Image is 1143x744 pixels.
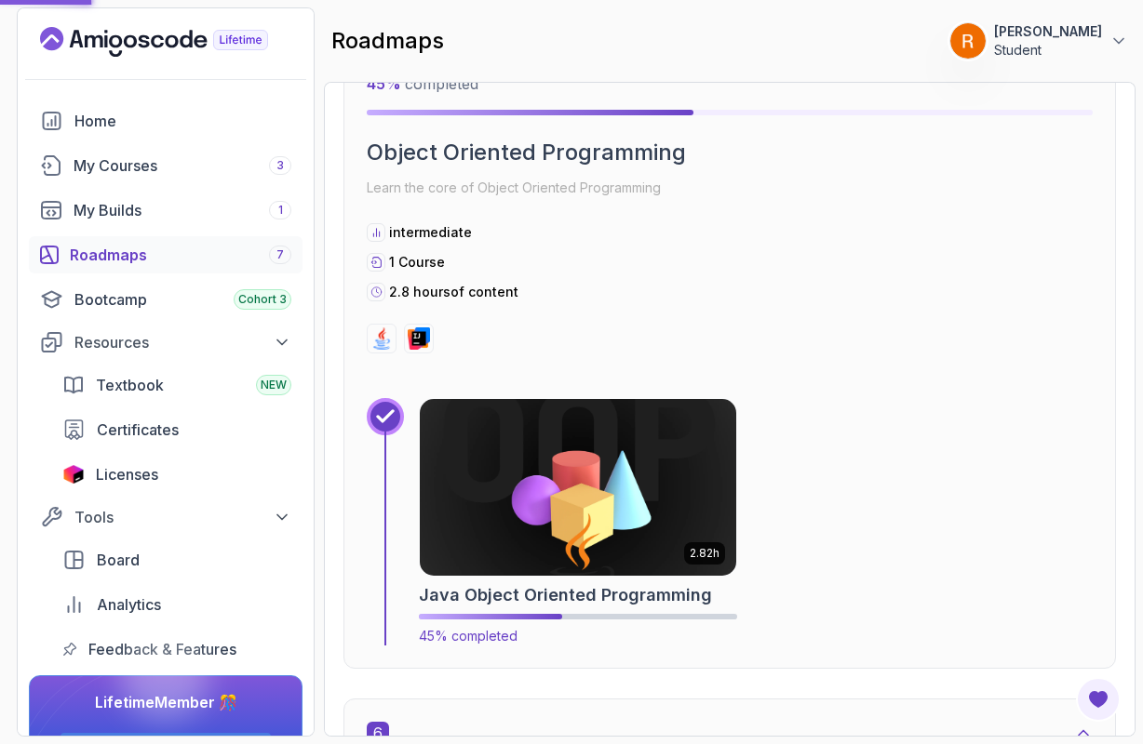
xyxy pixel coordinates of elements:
img: Java Object Oriented Programming card [412,394,745,580]
div: My Builds [74,199,291,221]
button: user profile image[PERSON_NAME]Student [949,22,1128,60]
h2: roadmaps [331,26,444,56]
p: [PERSON_NAME] [994,22,1102,41]
div: Roadmaps [70,244,291,266]
span: Cohort 3 [238,292,287,307]
a: bootcamp [29,281,303,318]
span: 45 % [367,74,401,93]
a: licenses [51,456,303,493]
a: roadmaps [29,236,303,273]
img: java logo [370,327,393,350]
button: Open Feedback Button [1076,677,1121,722]
div: Tools [74,506,291,528]
a: home [29,102,303,139]
span: 3 [276,158,284,173]
a: Java Object Oriented Programming card2.82hJava Object Oriented Programming45% completed [419,398,737,645]
p: 2.8 hours of content [389,283,518,301]
span: 6 [367,722,389,744]
h2: Object Oriented Programming [367,138,1093,167]
span: Licenses [96,463,158,485]
button: Resources [29,325,303,359]
a: analytics [51,586,303,623]
p: Learn the core of Object Oriented Programming [367,175,1093,201]
span: Textbook [96,374,164,396]
img: intellij logo [408,327,430,350]
span: 1 Course [389,254,445,270]
span: completed [367,74,478,93]
span: 45% completed [419,628,518,644]
p: intermediate [389,223,472,242]
div: Bootcamp [74,288,291,311]
a: Landing page [40,27,311,57]
a: certificates [51,411,303,448]
span: 7 [276,247,284,262]
span: NEW [261,378,287,392]
img: jetbrains icon [62,465,85,484]
a: board [51,541,303,578]
span: 1 [278,203,283,218]
h2: Java Object Oriented Programming [419,582,712,608]
button: Tools [29,500,303,534]
a: builds [29,192,303,229]
div: Resources [74,331,291,353]
a: feedback [51,631,303,668]
a: courses [29,147,303,184]
div: My Courses [74,154,291,177]
p: Student [994,41,1102,60]
span: Analytics [97,593,161,616]
p: 2.82h [690,546,719,561]
a: textbook [51,366,303,404]
span: Board [97,549,140,571]
img: user profile image [950,23,986,59]
span: Certificates [97,418,179,441]
span: Feedback & Features [88,638,236,660]
div: Home [74,110,291,132]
